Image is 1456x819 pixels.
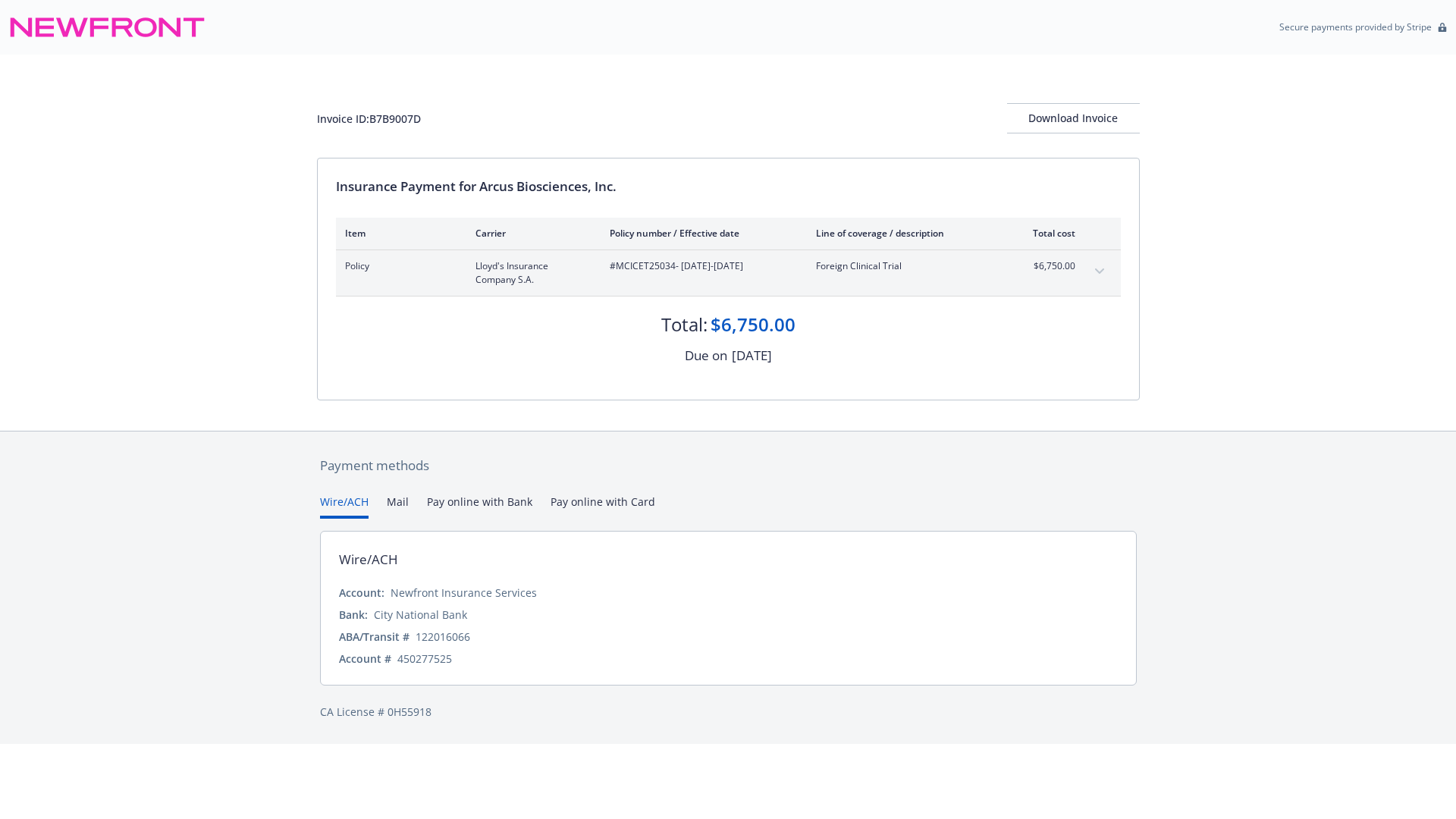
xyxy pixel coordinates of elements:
[345,227,451,240] div: Item
[339,550,398,570] div: Wire/ACH
[339,629,409,645] div: ABA/Transit #
[336,250,1121,296] div: PolicyLloyd's Insurance Company S.A.#MCICET25034- [DATE]-[DATE]Foreign Clinical Trial$6,750.00exp...
[610,259,792,273] span: #MCICET25034 - [DATE]-[DATE]
[397,651,452,667] div: 450277525
[1018,227,1075,240] div: Total cost
[387,494,409,519] button: Mail
[551,494,655,519] button: Pay online with Card
[427,494,532,519] button: Pay online with Bank
[374,607,467,623] div: City National Bank
[339,607,368,623] div: Bank:
[816,259,994,273] span: Foreign Clinical Trial
[1007,103,1140,133] button: Download Invoice
[661,312,708,337] div: Total:
[475,227,585,240] div: Carrier
[1087,259,1112,284] button: expand content
[320,456,1137,475] div: Payment methods
[685,346,727,366] div: Due on
[711,312,795,337] div: $6,750.00
[1007,104,1140,133] div: Download Invoice
[1018,259,1075,273] span: $6,750.00
[475,259,585,287] span: Lloyd's Insurance Company S.A.
[391,585,537,601] div: Newfront Insurance Services
[1279,20,1432,33] p: Secure payments provided by Stripe
[816,227,994,240] div: Line of coverage / description
[345,259,451,273] span: Policy
[416,629,470,645] div: 122016066
[320,494,369,519] button: Wire/ACH
[320,704,1137,720] div: CA License # 0H55918
[336,177,1121,196] div: Insurance Payment for Arcus Biosciences, Inc.
[610,227,792,240] div: Policy number / Effective date
[317,111,421,127] div: Invoice ID: B7B9007D
[732,346,772,366] div: [DATE]
[339,651,391,667] div: Account #
[339,585,384,601] div: Account:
